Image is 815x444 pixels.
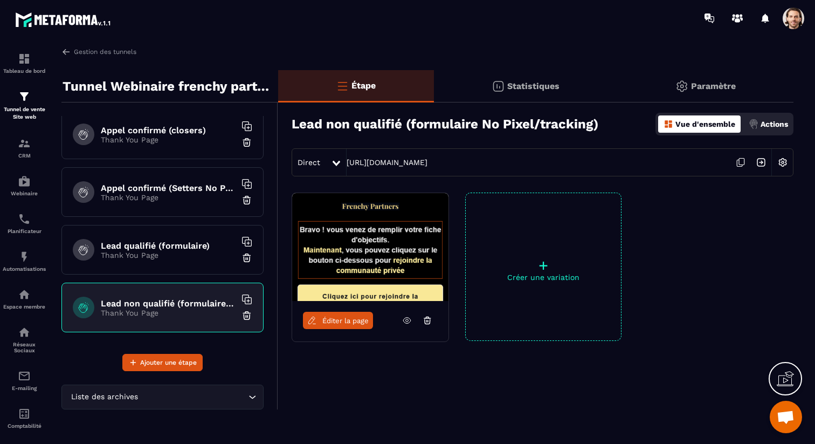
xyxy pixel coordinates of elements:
[63,76,270,97] p: Tunnel Webinaire frenchy partners
[507,81,560,91] p: Statistiques
[68,391,140,403] span: Liste des archives
[3,153,46,159] p: CRM
[241,252,252,263] img: trash
[772,152,793,173] img: setting-w.858f3a88.svg
[101,241,236,251] h6: Lead qualifié (formulaire)
[3,129,46,167] a: formationformationCRM
[18,52,31,65] img: formation
[664,119,673,129] img: dashboard-orange.40269519.svg
[3,106,46,121] p: Tunnel de vente Site web
[18,250,31,263] img: automations
[292,193,448,301] img: image
[101,309,236,317] p: Thank You Page
[770,401,802,433] div: Ouvrir le chat
[18,407,31,420] img: accountant
[101,125,236,135] h6: Appel confirmé (closers)
[101,193,236,202] p: Thank You Page
[3,304,46,310] p: Espace membre
[18,175,31,188] img: automations
[292,117,598,132] h3: Lead non qualifié (formulaire No Pixel/tracking)
[3,167,46,204] a: automationsautomationsWebinaire
[466,258,621,273] p: +
[3,266,46,272] p: Automatisations
[122,354,203,371] button: Ajouter une étape
[15,10,112,29] img: logo
[749,119,758,129] img: actions.d6e523a2.png
[675,80,688,93] img: setting-gr.5f69749f.svg
[101,298,236,309] h6: Lead non qualifié (formulaire No Pixel/tracking)
[3,341,46,353] p: Réseaux Sociaux
[61,47,71,57] img: arrow
[3,68,46,74] p: Tableau de bord
[492,80,505,93] img: stats.20deebd0.svg
[241,310,252,321] img: trash
[18,370,31,382] img: email
[322,317,369,325] span: Éditer la page
[3,399,46,437] a: accountantaccountantComptabilité
[347,158,427,167] a: [URL][DOMAIN_NAME]
[3,423,46,429] p: Comptabilité
[18,213,31,226] img: scheduler
[3,228,46,234] p: Planificateur
[3,280,46,318] a: automationsautomationsEspace membre
[241,195,252,206] img: trash
[675,120,735,128] p: Vue d'ensemble
[303,312,373,329] a: Éditer la page
[101,251,236,259] p: Thank You Page
[3,82,46,129] a: formationformationTunnel de vente Site web
[3,190,46,196] p: Webinaire
[761,120,788,128] p: Actions
[61,385,264,409] div: Search for option
[3,242,46,280] a: automationsautomationsAutomatisations
[336,79,349,92] img: bars-o.4a397970.svg
[18,326,31,339] img: social-network
[18,90,31,103] img: formation
[18,137,31,150] img: formation
[691,81,736,91] p: Paramètre
[140,391,246,403] input: Search for option
[101,183,236,193] h6: Appel confirmé (Setters No Pixel/tracking)
[101,135,236,144] p: Thank You Page
[351,80,376,91] p: Étape
[3,361,46,399] a: emailemailE-mailing
[241,137,252,148] img: trash
[3,44,46,82] a: formationformationTableau de bord
[751,152,771,173] img: arrow-next.bcc2205e.svg
[61,47,136,57] a: Gestion des tunnels
[3,318,46,361] a: social-networksocial-networkRéseaux Sociaux
[140,357,197,368] span: Ajouter une étape
[466,273,621,282] p: Créer une variation
[3,385,46,391] p: E-mailing
[3,204,46,242] a: schedulerschedulerPlanificateur
[298,158,320,167] span: Direct
[18,288,31,301] img: automations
